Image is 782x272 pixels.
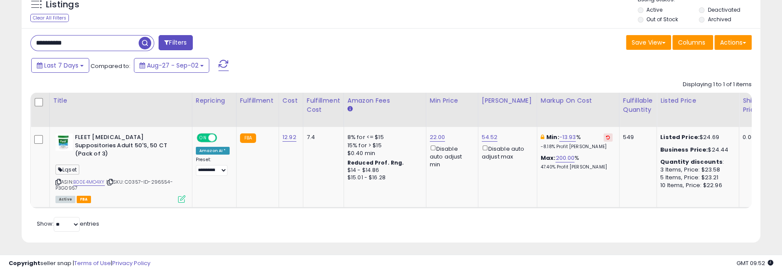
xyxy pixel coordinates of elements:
span: 2025-09-10 09:52 GMT [737,259,773,267]
a: -13.93 [559,133,576,142]
div: Clear All Filters [30,14,69,22]
div: ASIN: [55,133,185,202]
div: Cost [282,96,299,105]
div: Preset: [196,157,230,176]
b: Quantity discounts [660,158,723,166]
div: Amazon AI * [196,147,230,155]
a: 200.00 [555,154,574,162]
a: 12.92 [282,133,296,142]
div: $15.01 - $16.28 [347,174,419,181]
button: Aug-27 - Sep-02 [134,58,209,73]
span: Columns [678,38,705,47]
span: Lqset [55,165,79,175]
span: Compared to: [91,62,130,70]
b: Business Price: [660,146,708,154]
span: OFF [216,134,230,142]
div: 10 Items, Price: $22.96 [660,181,732,189]
p: 47.40% Profit [PERSON_NAME] [541,164,613,170]
div: % [541,154,613,170]
button: Actions [714,35,752,50]
div: $0.40 min [347,149,419,157]
a: B00E4MO4XY [73,178,105,186]
div: seller snap | | [9,259,150,268]
span: Aug-27 - Sep-02 [147,61,198,70]
div: Markup on Cost [541,96,616,105]
button: Filters [159,35,192,50]
a: 22.00 [430,133,445,142]
span: Last 7 Days [44,61,78,70]
button: Save View [626,35,671,50]
div: % [541,133,613,149]
div: Fulfillable Quantity [623,96,653,114]
img: 31+s7lDESLL._SL40_.jpg [55,133,73,151]
div: 7.4 [307,133,337,141]
div: $24.69 [660,133,732,141]
label: Out of Stock [646,16,678,23]
p: -8.18% Profit [PERSON_NAME] [541,144,613,150]
span: All listings currently available for purchase on Amazon [55,196,75,203]
div: 549 [623,133,650,141]
b: FLEET [MEDICAL_DATA] Suppositories Adult 50'S, 50 CT (Pack of 3) [75,133,180,160]
div: : [660,158,732,166]
span: Show: entries [37,220,99,228]
strong: Copyright [9,259,40,267]
label: Archived [707,16,731,23]
span: | SKU: C0357-ID-296554-P3G0957 [55,178,173,191]
div: Title [53,96,188,105]
button: Columns [672,35,713,50]
div: Disable auto adjust max [482,144,530,161]
div: 0.00 [743,133,757,141]
div: Fulfillment Cost [307,96,340,114]
a: Privacy Policy [112,259,150,267]
span: FBA [77,196,91,203]
b: Reduced Prof. Rng. [347,159,404,166]
div: Repricing [196,96,233,105]
div: 3 Items, Price: $23.58 [660,166,732,174]
small: FBA [240,133,256,143]
a: Terms of Use [74,259,111,267]
div: 15% for > $15 [347,142,419,149]
label: Active [646,6,662,13]
div: $24.44 [660,146,732,154]
b: Listed Price: [660,133,700,141]
div: Displaying 1 to 1 of 1 items [683,81,752,89]
span: ON [198,134,208,142]
label: Deactivated [707,6,740,13]
b: Max: [541,154,556,162]
div: $14 - $14.86 [347,167,419,174]
div: Ship Price [743,96,760,114]
b: Min: [546,133,559,141]
div: Listed Price [660,96,735,105]
div: Amazon Fees [347,96,422,105]
button: Last 7 Days [31,58,89,73]
small: Amazon Fees. [347,105,353,113]
th: The percentage added to the cost of goods (COGS) that forms the calculator for Min & Max prices. [537,93,619,127]
div: [PERSON_NAME] [482,96,533,105]
div: Disable auto adjust min [430,144,471,168]
div: 8% for <= $15 [347,133,419,141]
div: 5 Items, Price: $23.21 [660,174,732,181]
div: Min Price [430,96,474,105]
a: 54.52 [482,133,498,142]
div: Fulfillment [240,96,275,105]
